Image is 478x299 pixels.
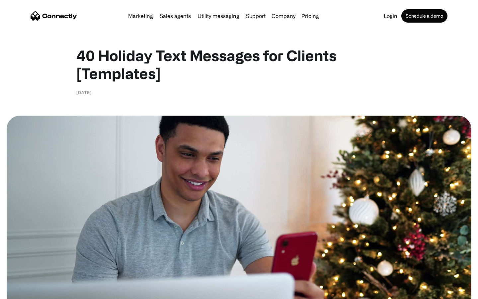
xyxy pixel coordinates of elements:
a: Utility messaging [195,13,242,19]
a: Schedule a demo [401,9,447,23]
div: Company [272,11,295,21]
aside: Language selected: English [7,287,40,297]
h1: 40 Holiday Text Messages for Clients [Templates] [76,47,402,82]
a: Login [381,13,400,19]
ul: Language list [13,287,40,297]
a: Sales agents [157,13,194,19]
a: Support [243,13,268,19]
a: Marketing [125,13,156,19]
a: Pricing [299,13,322,19]
div: [DATE] [76,89,92,96]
